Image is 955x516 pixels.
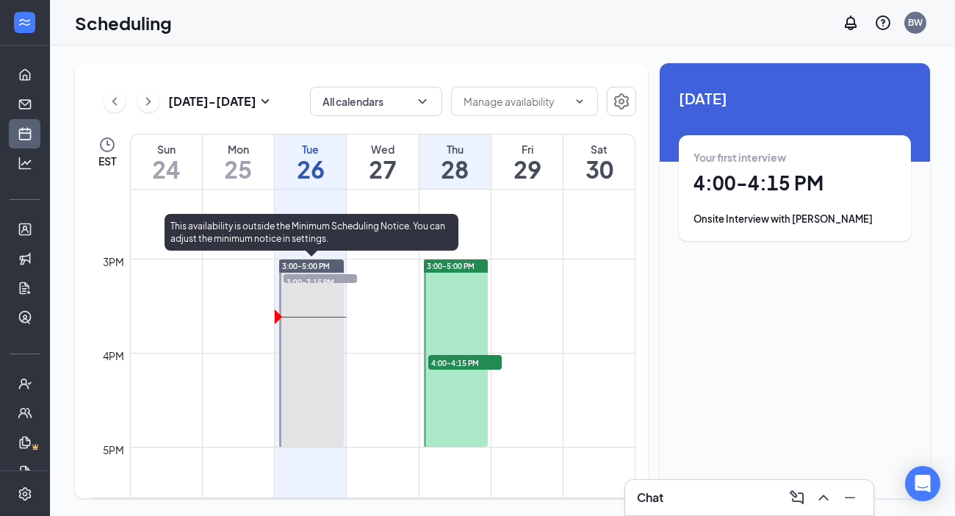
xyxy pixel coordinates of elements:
[203,142,274,157] div: Mon
[131,157,202,182] h1: 24
[785,486,809,509] button: ComposeMessage
[275,142,346,157] div: Tue
[693,171,896,196] h1: 4:00 - 4:15 PM
[284,274,357,289] span: 3:00-3:15 PM
[464,93,568,110] input: Manage availability
[347,157,418,182] h1: 27
[75,10,172,35] h1: Scheduling
[419,135,491,189] a: August 28, 2025
[131,142,202,157] div: Sun
[841,489,859,506] svg: Minimize
[613,93,630,110] svg: Settings
[310,87,442,116] button: All calendarsChevronDown
[415,94,430,109] svg: ChevronDown
[100,254,127,270] div: 3pm
[18,156,32,171] svg: Analysis
[607,87,636,116] button: Settings
[838,486,862,509] button: Minimize
[98,154,116,168] span: EST
[491,135,563,189] a: August 29, 2025
[203,157,274,182] h1: 25
[419,142,491,157] div: Thu
[842,14,860,32] svg: Notifications
[165,214,458,251] div: This availability is outside the Minimum Scheduling Notice. You can adjust the minimum notice in ...
[282,261,330,271] span: 3:00-5:00 PM
[679,87,911,110] span: [DATE]
[347,135,418,189] a: August 27, 2025
[168,93,256,110] h3: [DATE] - [DATE]
[812,486,835,509] button: ChevronUp
[100,442,127,458] div: 5pm
[563,142,635,157] div: Sat
[347,142,418,157] div: Wed
[788,489,806,506] svg: ComposeMessage
[104,90,126,112] button: ChevronLeft
[275,135,346,189] a: August 26, 2025
[874,14,892,32] svg: QuestionInfo
[137,90,159,112] button: ChevronRight
[428,355,502,370] span: 4:00-4:15 PM
[17,15,32,29] svg: WorkstreamLogo
[491,157,563,182] h1: 29
[427,261,475,271] span: 3:00-5:00 PM
[18,376,32,391] svg: UserCheck
[693,212,896,226] div: Onsite Interview with [PERSON_NAME]
[637,490,663,506] h3: Chat
[203,135,274,189] a: August 25, 2025
[491,142,563,157] div: Fri
[574,96,585,107] svg: ChevronDown
[98,136,116,154] svg: Clock
[908,16,923,29] div: BW
[815,489,832,506] svg: ChevronUp
[419,157,491,182] h1: 28
[693,150,896,165] div: Your first interview
[563,157,635,182] h1: 30
[141,93,156,110] svg: ChevronRight
[275,157,346,182] h1: 26
[107,93,122,110] svg: ChevronLeft
[18,487,32,501] svg: Settings
[131,135,202,189] a: August 24, 2025
[905,466,940,501] div: Open Intercom Messenger
[256,93,274,110] svg: SmallChevronDown
[100,348,127,364] div: 4pm
[563,135,635,189] a: August 30, 2025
